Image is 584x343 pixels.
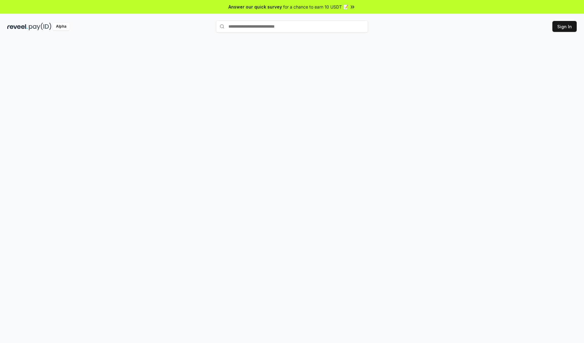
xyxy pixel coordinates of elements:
img: pay_id [29,23,51,30]
button: Sign In [552,21,577,32]
span: for a chance to earn 10 USDT 📝 [283,4,348,10]
img: reveel_dark [7,23,28,30]
span: Answer our quick survey [228,4,282,10]
div: Alpha [53,23,70,30]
